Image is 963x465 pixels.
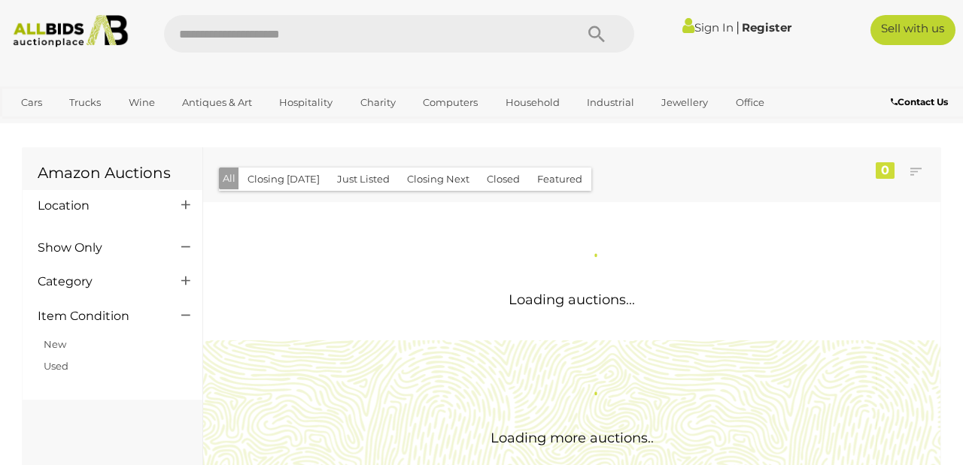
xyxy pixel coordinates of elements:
a: Cars [11,90,52,115]
a: Household [496,90,570,115]
a: Wine [119,90,165,115]
b: Contact Us [891,96,948,107]
span: | [736,19,740,35]
a: Sell with us [870,15,955,45]
h4: Show Only [38,241,159,255]
a: Computers [413,90,488,115]
button: Closing Next [398,168,478,191]
a: Register [742,20,791,35]
button: Closing [DATE] [238,168,329,191]
a: Jewellery [652,90,718,115]
a: Sign In [682,20,734,35]
a: New [44,338,66,350]
button: Just Listed [328,168,399,191]
a: Sports [11,115,62,140]
div: 0 [876,162,895,179]
a: Hospitality [269,90,342,115]
button: Featured [528,168,591,191]
a: Antiques & Art [172,90,262,115]
a: Used [44,360,68,372]
a: Office [726,90,774,115]
span: Loading more auctions.. [491,430,654,446]
a: Industrial [577,90,644,115]
button: All [219,168,239,189]
button: Search [559,15,634,53]
a: Charity [351,90,406,115]
a: Trucks [59,90,111,115]
h4: Item Condition [38,309,159,323]
a: Contact Us [891,94,952,110]
img: Allbids.com.au [7,15,134,47]
a: [GEOGRAPHIC_DATA] [69,115,196,140]
span: Loading auctions... [509,291,635,308]
button: Closed [478,168,529,191]
h4: Location [38,199,159,213]
h1: Amazon Auctions [38,165,187,181]
h4: Category [38,275,159,288]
